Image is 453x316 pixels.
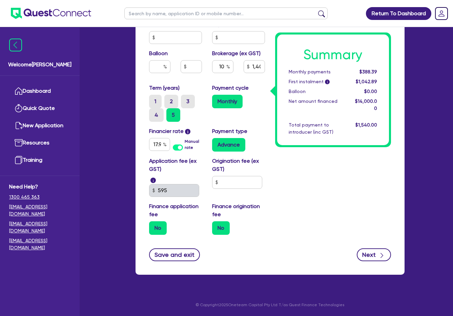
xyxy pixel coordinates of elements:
label: Monthly [212,95,243,108]
button: Next [357,248,391,261]
div: Total payment to introducer (inc GST) [284,121,350,136]
a: Resources [9,134,70,152]
a: Dashboard [9,83,70,100]
img: new-application [15,121,23,130]
label: Term (years) [149,84,180,92]
span: Welcome [PERSON_NAME] [8,61,71,69]
input: Search by name, application ID or mobile number... [124,7,328,19]
a: New Application [9,117,70,134]
label: 5 [166,108,180,122]
img: training [15,156,23,164]
label: 1 [149,95,162,108]
a: Return To Dashboard [366,7,431,20]
div: First instalment [284,78,350,85]
label: 2 [164,95,178,108]
label: Brokerage (ex GST) [212,49,261,58]
label: 4 [149,108,164,122]
a: Dropdown toggle [433,5,450,22]
span: $1,042.89 [356,79,377,84]
span: Need Help? [9,183,70,191]
div: Balloon [284,88,350,95]
span: $388.39 [359,69,377,74]
img: quick-quote [15,104,23,112]
label: No [212,221,230,235]
label: No [149,221,167,235]
span: i [150,178,156,183]
label: Finance origination fee [212,202,265,219]
label: Payment type [212,127,247,135]
h1: Summary [289,47,377,63]
img: quest-connect-logo-blue [11,8,91,19]
img: icon-menu-close [9,39,22,51]
tcxspan: Call 1300 465 363 via 3CX [9,194,40,200]
img: resources [15,139,23,147]
label: Finance application fee [149,202,202,219]
label: Origination fee (ex GST) [212,157,265,173]
a: Quick Quote [9,100,70,117]
span: i [185,129,190,134]
a: [EMAIL_ADDRESS][DOMAIN_NAME] [9,237,70,251]
div: Monthly payments [284,68,350,75]
span: $14,000.00 [355,98,377,111]
a: [EMAIL_ADDRESS][DOMAIN_NAME] [9,203,70,218]
label: Payment cycle [212,84,249,92]
button: Save and exit [149,248,200,261]
span: $1,540.00 [355,122,377,128]
p: © Copyright 2025 Oneteam Capital Pty Ltd T/as Quest Finance Technologies [131,302,409,308]
label: Advance [212,138,245,152]
label: Application fee (ex GST) [149,157,202,173]
label: Financier rate [149,127,191,135]
a: Training [9,152,70,169]
label: 3 [181,95,195,108]
label: Manual rate [185,138,202,151]
label: Balloon [149,49,168,58]
div: Net amount financed [284,98,350,112]
span: $0.00 [364,89,377,94]
a: [EMAIL_ADDRESS][DOMAIN_NAME] [9,220,70,234]
span: i [325,80,330,85]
